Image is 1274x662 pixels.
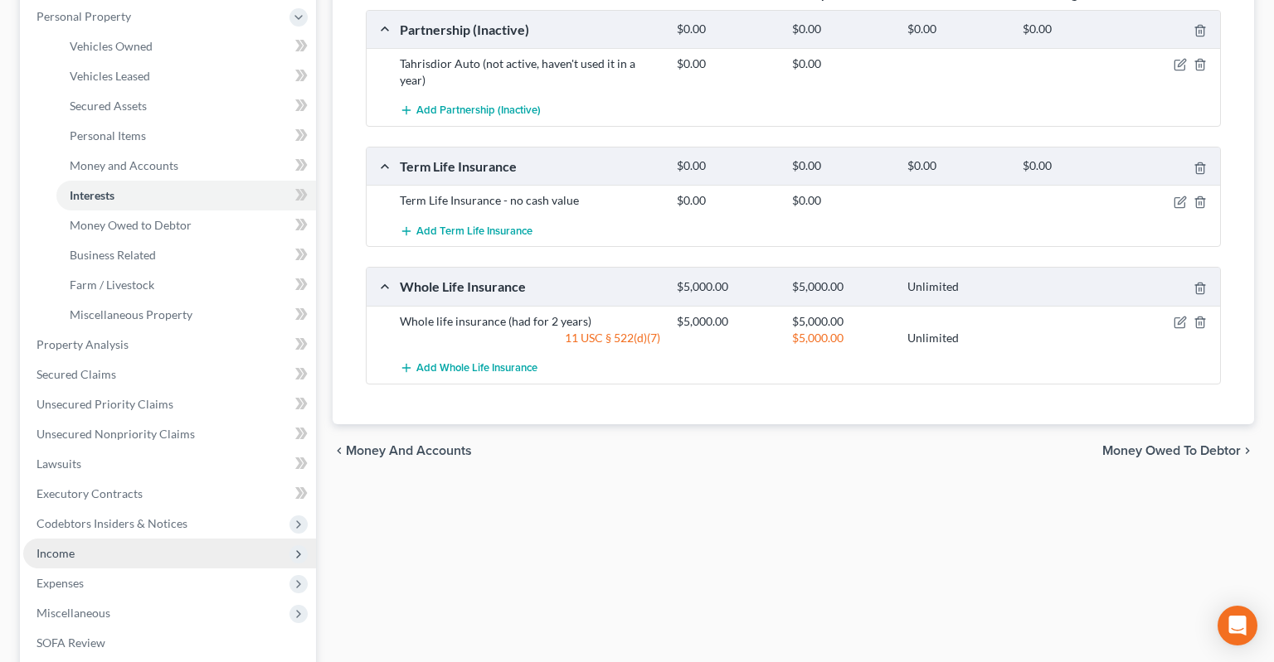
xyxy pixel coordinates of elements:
span: SOFA Review [36,635,105,650]
a: Unsecured Nonpriority Claims [23,419,316,449]
div: $0.00 [669,192,784,209]
button: Add Term Life Insurance [400,215,532,246]
div: $0.00 [669,56,784,72]
span: Money Owed to Debtor [70,218,192,232]
span: Property Analysis [36,337,129,351]
div: 11 USC § 522(d)(7) [391,330,669,346]
span: Income [36,546,75,560]
div: $0.00 [1014,158,1130,174]
div: $0.00 [1014,22,1130,37]
a: Vehicles Owned [56,31,316,61]
a: Lawsuits [23,449,316,479]
div: $0.00 [669,22,784,37]
span: Lawsuits [36,457,81,471]
a: Executory Contracts [23,479,316,509]
div: Term Life Insurance [391,157,669,175]
button: Add Whole Life Insurance [400,353,537,384]
span: Personal Property [36,9,131,23]
a: Personal Items [56,121,316,151]
div: Open Intercom Messenger [1218,606,1257,645]
span: Miscellaneous [36,606,110,620]
a: Secured Assets [56,91,316,121]
span: Add Whole Life Insurance [416,361,537,374]
a: Secured Claims [23,360,316,389]
span: Add Partnership (Inactive) [416,104,541,118]
a: Property Analysis [23,330,316,360]
div: $5,000.00 [784,313,899,330]
span: Personal Items [70,128,146,143]
div: $0.00 [899,158,1014,174]
span: Executory Contracts [36,486,143,500]
span: Money Owed to Debtor [1102,444,1241,457]
div: Term Life Insurance - no cash value [391,192,669,209]
span: Money and Accounts [70,158,178,172]
span: Codebtors Insiders & Notices [36,516,187,530]
span: Secured Assets [70,99,147,113]
span: Business Related [70,248,156,262]
div: $5,000.00 [669,313,784,330]
span: Unsecured Nonpriority Claims [36,427,195,441]
div: Whole life insurance (had for 2 years) [391,313,669,330]
a: Farm / Livestock [56,270,316,300]
i: chevron_right [1241,444,1254,457]
div: $5,000.00 [784,279,899,295]
a: Vehicles Leased [56,61,316,91]
div: Partnership (Inactive) [391,21,669,38]
div: $0.00 [899,22,1014,37]
div: $0.00 [669,158,784,174]
span: Secured Claims [36,367,116,381]
div: $0.00 [784,56,899,72]
div: $0.00 [784,192,899,209]
a: Interests [56,181,316,210]
button: Add Partnership (Inactive) [400,95,541,126]
span: Add Term Life Insurance [416,225,532,238]
a: Miscellaneous Property [56,300,316,330]
span: Vehicles Owned [70,39,153,53]
a: Money Owed to Debtor [56,210,316,240]
a: SOFA Review [23,628,316,658]
span: Interests [70,188,114,202]
span: Vehicles Leased [70,69,150,83]
span: Money and Accounts [346,444,472,457]
div: Unlimited [899,330,1014,346]
i: chevron_left [333,444,346,457]
span: Farm / Livestock [70,278,154,292]
div: $0.00 [784,158,899,174]
button: chevron_left Money and Accounts [333,444,472,457]
span: Expenses [36,576,84,590]
button: Money Owed to Debtor chevron_right [1102,444,1254,457]
span: Unsecured Priority Claims [36,397,173,411]
div: Unlimited [899,279,1014,295]
a: Unsecured Priority Claims [23,389,316,419]
div: $0.00 [784,22,899,37]
div: $5,000.00 [784,330,899,346]
div: $5,000.00 [669,279,784,295]
a: Business Related [56,240,316,270]
div: Whole Life Insurance [391,278,669,295]
span: Miscellaneous Property [70,307,192,321]
div: Tahrisdior Auto (not active, haven't used it in a year) [391,56,669,89]
a: Money and Accounts [56,151,316,181]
